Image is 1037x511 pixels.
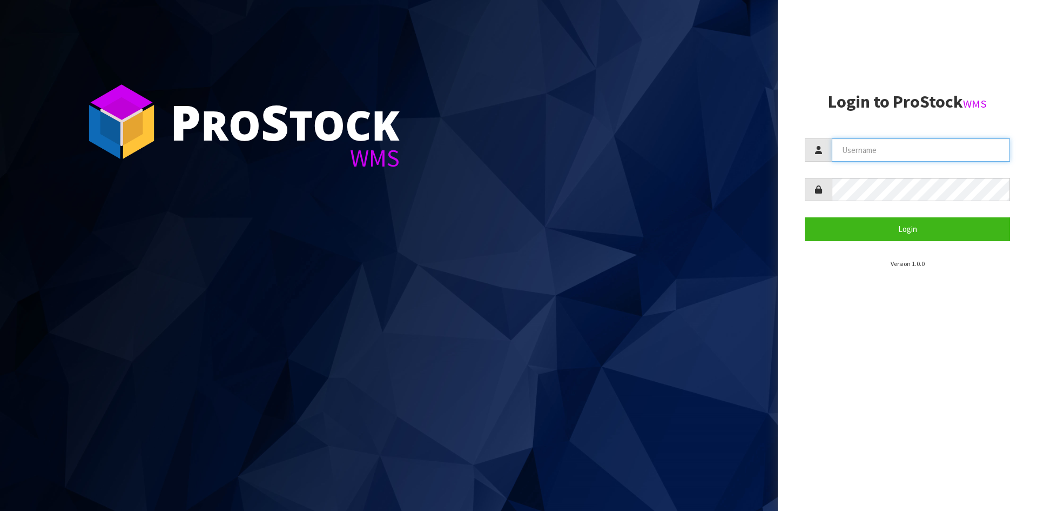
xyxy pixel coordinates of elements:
h2: Login to ProStock [805,92,1010,111]
input: Username [832,138,1010,162]
small: Version 1.0.0 [891,260,925,268]
img: ProStock Cube [81,81,162,162]
small: WMS [963,97,987,111]
span: S [261,89,289,155]
div: ro tock [170,97,400,146]
span: P [170,89,201,155]
div: WMS [170,146,400,170]
button: Login [805,217,1010,241]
